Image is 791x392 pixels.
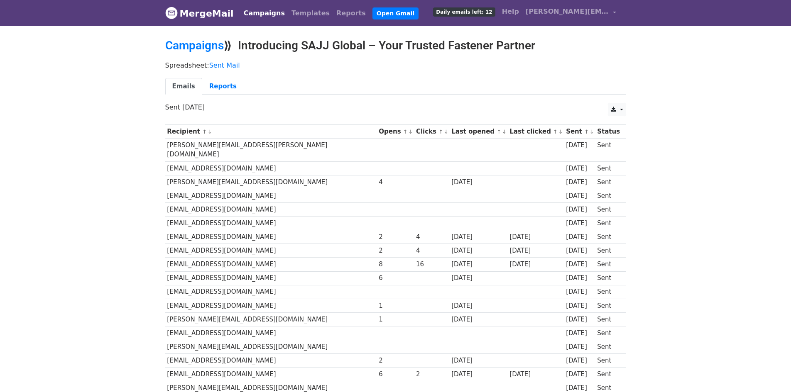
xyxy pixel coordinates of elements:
[595,189,622,202] td: Sent
[508,125,564,139] th: Last clicked
[558,129,563,135] a: ↓
[165,7,178,19] img: MergeMail logo
[509,246,562,256] div: [DATE]
[595,368,622,381] td: Sent
[451,246,505,256] div: [DATE]
[165,78,202,95] a: Emails
[509,260,562,269] div: [DATE]
[451,356,505,365] div: [DATE]
[416,370,448,379] div: 2
[566,246,593,256] div: [DATE]
[595,271,622,285] td: Sent
[416,260,448,269] div: 16
[566,141,593,150] div: [DATE]
[438,129,443,135] a: ↑
[526,7,609,17] span: [PERSON_NAME][EMAIL_ADDRESS][DOMAIN_NAME]
[165,312,377,326] td: [PERSON_NAME][EMAIL_ADDRESS][DOMAIN_NAME]
[566,232,593,242] div: [DATE]
[377,125,414,139] th: Opens
[451,260,505,269] div: [DATE]
[165,230,377,244] td: [EMAIL_ADDRESS][DOMAIN_NAME]
[564,125,595,139] th: Sent
[595,175,622,189] td: Sent
[409,129,413,135] a: ↓
[595,139,622,162] td: Sent
[165,271,377,285] td: [EMAIL_ADDRESS][DOMAIN_NAME]
[595,299,622,312] td: Sent
[165,161,377,175] td: [EMAIL_ADDRESS][DOMAIN_NAME]
[414,125,449,139] th: Clicks
[590,129,594,135] a: ↓
[165,244,377,258] td: [EMAIL_ADDRESS][DOMAIN_NAME]
[451,232,505,242] div: [DATE]
[451,178,505,187] div: [DATE]
[566,191,593,201] div: [DATE]
[595,340,622,354] td: Sent
[595,244,622,258] td: Sent
[379,370,412,379] div: 6
[566,301,593,311] div: [DATE]
[566,342,593,352] div: [DATE]
[430,3,498,20] a: Daily emails left: 12
[416,246,448,256] div: 4
[451,315,505,324] div: [DATE]
[449,125,507,139] th: Last opened
[566,164,593,173] div: [DATE]
[202,78,244,95] a: Reports
[433,7,495,17] span: Daily emails left: 12
[566,219,593,228] div: [DATE]
[553,129,558,135] a: ↑
[165,258,377,271] td: [EMAIL_ADDRESS][DOMAIN_NAME]
[595,217,622,230] td: Sent
[595,125,622,139] th: Status
[451,273,505,283] div: [DATE]
[165,39,626,53] h2: ⟫ Introducing SAJJ Global – Your Trusted Fastener Partner
[451,301,505,311] div: [DATE]
[379,178,412,187] div: 4
[416,232,448,242] div: 4
[595,203,622,217] td: Sent
[165,103,626,112] p: Sent [DATE]
[595,258,622,271] td: Sent
[566,205,593,214] div: [DATE]
[333,5,369,22] a: Reports
[566,356,593,365] div: [DATE]
[499,3,522,20] a: Help
[595,326,622,340] td: Sent
[165,340,377,354] td: [PERSON_NAME][EMAIL_ADDRESS][DOMAIN_NAME]
[165,217,377,230] td: [EMAIL_ADDRESS][DOMAIN_NAME]
[566,370,593,379] div: [DATE]
[584,129,589,135] a: ↑
[165,368,377,381] td: [EMAIL_ADDRESS][DOMAIN_NAME]
[566,273,593,283] div: [DATE]
[165,189,377,202] td: [EMAIL_ADDRESS][DOMAIN_NAME]
[288,5,333,22] a: Templates
[165,5,234,22] a: MergeMail
[165,299,377,312] td: [EMAIL_ADDRESS][DOMAIN_NAME]
[403,129,408,135] a: ↑
[566,287,593,297] div: [DATE]
[566,178,593,187] div: [DATE]
[379,301,412,311] div: 1
[202,129,207,135] a: ↑
[595,161,622,175] td: Sent
[372,7,419,19] a: Open Gmail
[595,354,622,368] td: Sent
[509,232,562,242] div: [DATE]
[208,129,212,135] a: ↓
[379,356,412,365] div: 2
[165,285,377,299] td: [EMAIL_ADDRESS][DOMAIN_NAME]
[566,329,593,338] div: [DATE]
[502,129,507,135] a: ↓
[379,232,412,242] div: 2
[451,370,505,379] div: [DATE]
[165,354,377,368] td: [EMAIL_ADDRESS][DOMAIN_NAME]
[165,139,377,162] td: [PERSON_NAME][EMAIL_ADDRESS][PERSON_NAME][DOMAIN_NAME]
[595,312,622,326] td: Sent
[379,260,412,269] div: 8
[566,260,593,269] div: [DATE]
[165,203,377,217] td: [EMAIL_ADDRESS][DOMAIN_NAME]
[595,285,622,299] td: Sent
[595,230,622,244] td: Sent
[165,61,626,70] p: Spreadsheet:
